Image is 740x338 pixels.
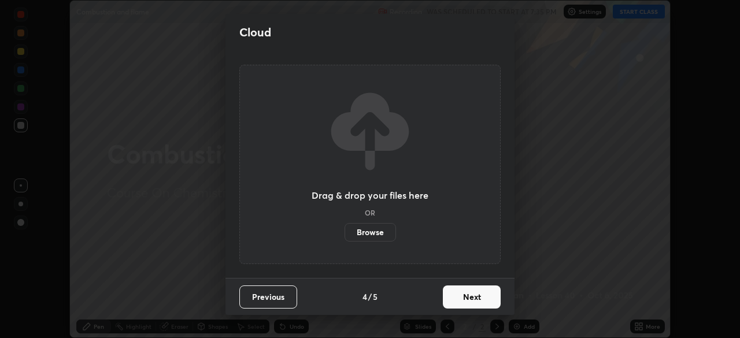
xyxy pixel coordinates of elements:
[239,285,297,309] button: Previous
[368,291,372,303] h4: /
[373,291,378,303] h4: 5
[365,209,375,216] h5: OR
[362,291,367,303] h4: 4
[239,25,271,40] h2: Cloud
[312,191,428,200] h3: Drag & drop your files here
[443,285,501,309] button: Next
